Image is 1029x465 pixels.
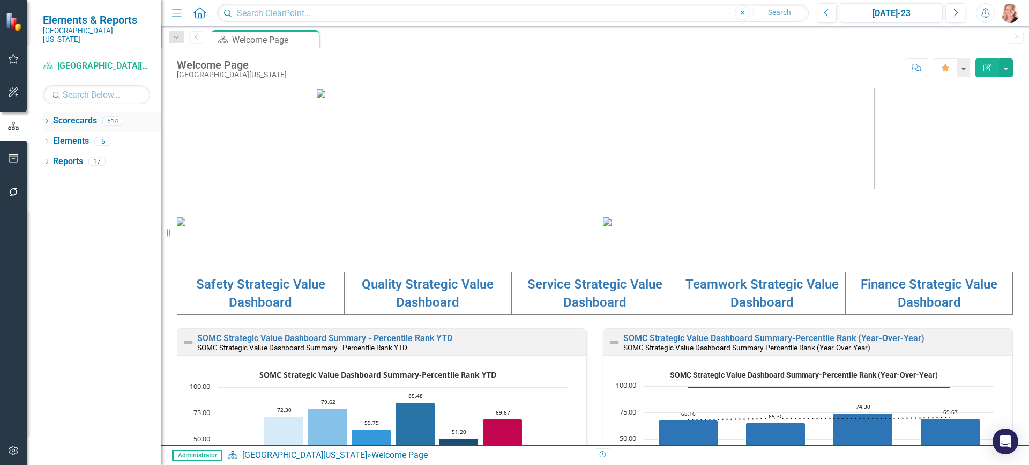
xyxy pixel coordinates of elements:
[5,12,24,31] img: ClearPoint Strategy
[993,429,1018,454] div: Open Intercom Messenger
[182,336,195,349] img: Not Defined
[53,135,89,147] a: Elements
[685,277,839,310] a: Teamwork Strategic Value Dashboard
[768,8,791,17] span: Search
[197,333,452,343] a: SOMC Strategic Value Dashboard Summary - Percentile Rank YTD
[321,398,335,405] text: 79.62
[686,385,952,389] g: Goal, series 2 of 3. Line with 4 data points.
[197,343,407,352] small: SOMC Strategic Value Dashboard Summary - Percentile Rank YTD
[43,13,150,26] span: Elements & Reports
[408,392,423,400] text: 85.48
[193,408,210,417] text: 75.00
[620,407,636,417] text: 75.00
[88,157,106,166] div: 17
[861,277,997,310] a: Finance Strategic Value Dashboard
[856,403,870,410] text: 74.30
[43,85,150,104] input: Search Below...
[53,156,83,168] a: Reports
[670,371,938,379] text: SOMC Strategic Value Dashboard Summary-Percentile Rank (Year-Over-Year)
[196,277,325,310] a: Safety Strategic Value Dashboard
[623,343,870,352] small: SOMC Strategic Value Dashboard Summary-Percentile Rank (Year-Over-Year)
[259,370,496,380] text: SOMC Strategic Value Dashboard Summary-Percentile Rank YTD
[681,410,696,417] text: 68.10
[844,7,939,20] div: [DATE]-23
[53,115,97,127] a: Scorecards
[177,217,185,226] img: download%20somc%20mission%20vision.png
[1001,3,1020,23] img: Tiffany LaCoste
[193,434,210,444] text: 50.00
[43,60,150,72] a: [GEOGRAPHIC_DATA][US_STATE]
[171,450,222,461] span: Administrator
[242,450,367,460] a: [GEOGRAPHIC_DATA][US_STATE]
[277,406,292,414] text: 72.30
[527,277,662,310] a: Service Strategic Value Dashboard
[362,277,494,310] a: Quality Strategic Value Dashboard
[603,217,612,226] img: download%20somc%20strategic%20values%20v2.png
[452,428,466,436] text: 51.20
[769,412,783,420] text: 65.30
[616,380,636,390] text: 100.00
[623,333,924,343] a: SOMC Strategic Value Dashboard Summary-Percentile Rank (Year-Over-Year)
[316,88,875,189] img: download%20somc%20logo%20v2.png
[364,419,379,426] text: 59.75
[217,4,809,23] input: Search ClearPoint...
[752,5,806,20] button: Search
[177,59,287,71] div: Welcome Page
[943,408,958,416] text: 69.67
[840,3,943,23] button: [DATE]-23
[496,409,510,416] text: 69.67
[232,33,316,47] div: Welcome Page
[94,137,111,146] div: 5
[43,26,150,44] small: [GEOGRAPHIC_DATA][US_STATE]
[177,71,287,79] div: [GEOGRAPHIC_DATA][US_STATE]
[608,336,621,349] img: Not Defined
[620,433,636,443] text: 50.00
[227,449,587,462] div: »
[102,116,123,126] div: 514
[371,450,428,460] div: Welcome Page
[190,381,210,391] text: 100.00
